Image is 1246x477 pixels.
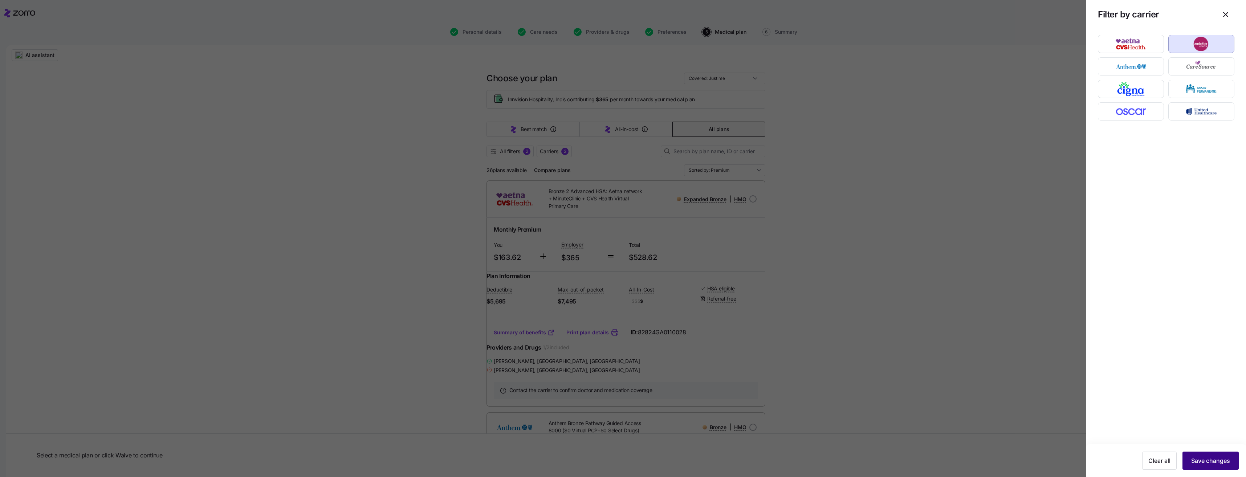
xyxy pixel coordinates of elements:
img: Cigna Healthcare [1104,82,1158,96]
img: Anthem [1104,59,1158,74]
img: Aetna CVS Health [1104,37,1158,51]
img: Oscar [1104,104,1158,119]
h1: Filter by carrier [1098,9,1211,20]
button: Save changes [1182,452,1239,470]
span: Save changes [1191,456,1230,465]
img: CareSource [1175,59,1228,74]
button: Clear all [1142,452,1177,470]
img: UnitedHealthcare [1175,104,1228,119]
img: Ambetter [1175,37,1228,51]
img: Kaiser Permanente [1175,82,1228,96]
span: Clear all [1148,456,1170,465]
